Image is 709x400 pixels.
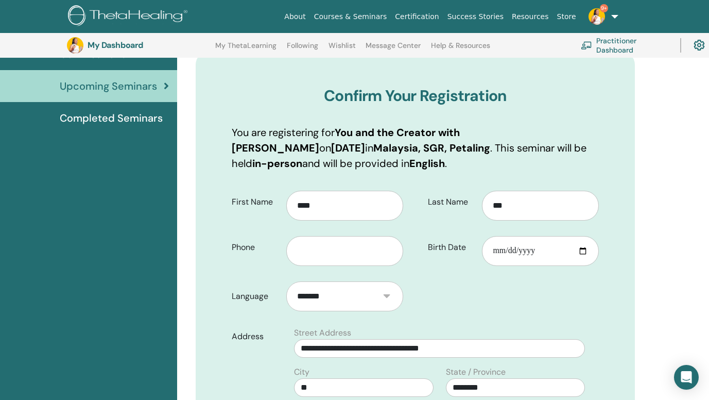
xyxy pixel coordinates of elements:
span: 9+ [600,4,608,12]
label: Phone [224,238,286,257]
b: You and the Creator with [PERSON_NAME] [232,126,460,155]
span: Upcoming Seminars [60,78,157,94]
label: First Name [224,192,286,212]
span: Completed Seminars [60,110,163,126]
h3: Confirm Your Registration [232,87,599,105]
label: State / Province [446,366,506,378]
img: logo.png [68,5,191,28]
a: Courses & Seminars [310,7,391,26]
label: Street Address [294,327,351,339]
label: Language [224,287,286,306]
div: Open Intercom Messenger [674,365,699,390]
img: default.jpg [67,37,83,54]
label: Address [224,327,288,346]
b: in-person [252,157,302,170]
a: Certification [391,7,443,26]
label: Birth Date [420,238,482,257]
label: Last Name [420,192,482,212]
a: Practitioner Dashboard [581,34,668,57]
a: About [280,7,309,26]
a: Following [287,41,318,58]
h3: My Dashboard [88,40,191,50]
p: You are registering for on in . This seminar will be held and will be provided in . [232,125,599,171]
b: [DATE] [331,141,365,155]
a: Help & Resources [431,41,490,58]
a: Resources [508,7,553,26]
img: default.jpg [589,8,605,25]
label: City [294,366,309,378]
a: Wishlist [328,41,356,58]
b: Malaysia, SGR, Petaling [373,141,490,155]
a: Store [553,7,580,26]
img: chalkboard-teacher.svg [581,41,592,49]
a: My ThetaLearning [215,41,276,58]
b: English [409,157,445,170]
a: Message Center [366,41,421,58]
img: cog.svg [694,37,705,53]
a: Success Stories [443,7,508,26]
